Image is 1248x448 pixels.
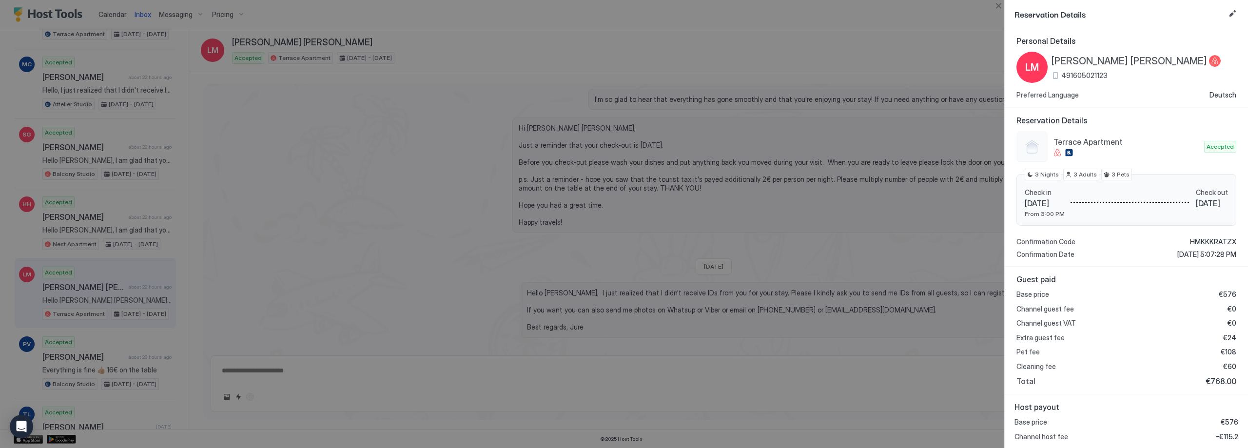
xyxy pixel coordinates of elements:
[1016,116,1236,125] span: Reservation Details
[1016,290,1049,299] span: Base price
[1016,274,1236,284] span: Guest paid
[1196,198,1228,208] span: [DATE]
[1025,210,1065,217] span: From 3:00 PM
[1223,333,1236,342] span: €24
[1223,362,1236,371] span: €60
[1014,402,1238,412] span: Host payout
[1207,142,1234,151] span: Accepted
[1025,198,1065,208] span: [DATE]
[1016,237,1075,246] span: Confirmation Code
[1228,305,1236,313] span: €0
[1190,237,1236,246] span: HMKKKRATZX
[1016,305,1074,313] span: Channel guest fee
[1014,432,1068,441] span: Channel host fee
[1206,376,1236,386] span: €768.00
[1035,170,1059,179] span: 3 Nights
[1025,188,1065,197] span: Check in
[1016,333,1065,342] span: Extra guest fee
[1053,137,1200,147] span: Terrace Apartment
[1228,319,1236,328] span: €0
[1227,8,1238,19] button: Edit reservation
[1221,348,1236,356] span: €108
[1052,55,1207,67] span: [PERSON_NAME] [PERSON_NAME]
[1216,432,1238,441] span: -€115.2
[1016,319,1076,328] span: Channel guest VAT
[1219,290,1236,299] span: €576
[1073,170,1097,179] span: 3 Adults
[1209,91,1236,99] span: Deutsch
[1014,8,1225,20] span: Reservation Details
[1177,250,1236,259] span: [DATE] 5:07:28 PM
[10,415,33,438] div: Open Intercom Messenger
[1221,418,1238,427] span: €576
[1016,91,1079,99] span: Preferred Language
[1196,188,1228,197] span: Check out
[1016,348,1040,356] span: Pet fee
[1016,250,1074,259] span: Confirmation Date
[1111,170,1130,179] span: 3 Pets
[1061,71,1108,80] span: 491605021123
[1016,376,1035,386] span: Total
[1016,36,1236,46] span: Personal Details
[1016,362,1056,371] span: Cleaning fee
[1014,418,1047,427] span: Base price
[1025,60,1039,75] span: LM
